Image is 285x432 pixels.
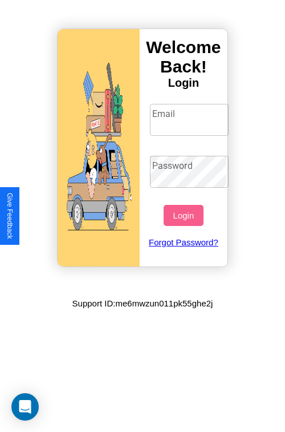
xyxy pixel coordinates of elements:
h4: Login [140,76,227,90]
img: gif [58,29,140,267]
div: Give Feedback [6,193,14,239]
button: Login [164,205,203,226]
div: Open Intercom Messenger [11,393,39,421]
p: Support ID: me6mwzun011pk55ghe2j [72,296,213,311]
a: Forgot Password? [144,226,223,259]
h3: Welcome Back! [140,38,227,76]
